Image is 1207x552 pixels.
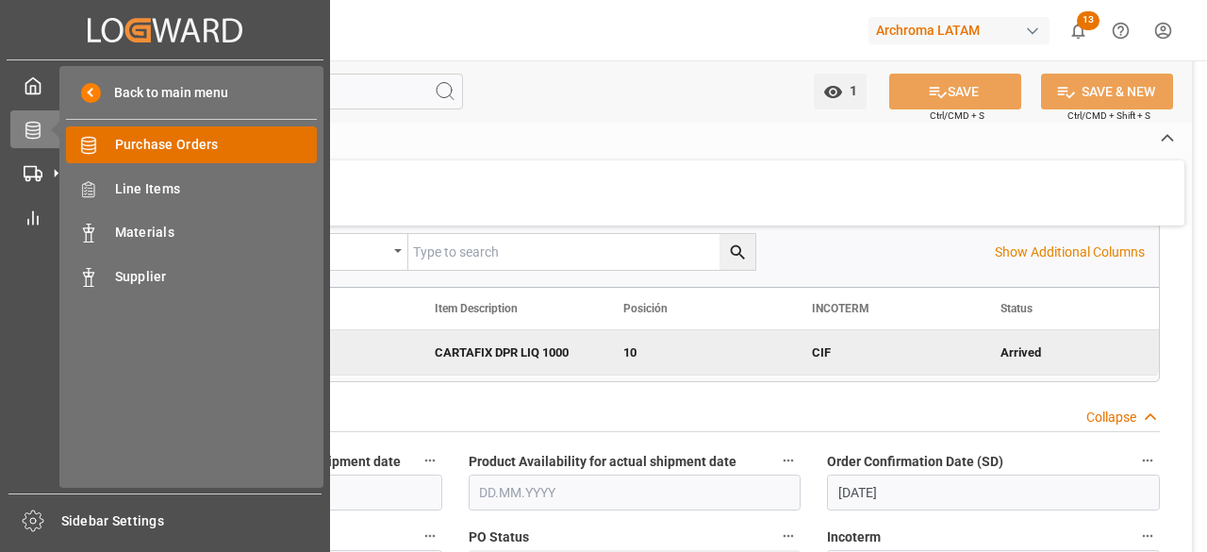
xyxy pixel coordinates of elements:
div: Archroma LATAM [868,17,1050,44]
a: My Cockpit [10,67,320,104]
button: Incoterm [1135,524,1160,548]
span: Item Description [435,302,518,315]
a: Line Items [66,170,317,207]
button: Archroma LATAM [868,12,1057,48]
button: SAVE & NEW [1041,74,1173,109]
span: Posición [623,302,668,315]
div: Arrived [978,330,1166,375]
span: PO Status [469,527,529,547]
span: Status [1000,302,1033,315]
a: Purchase Orders [66,126,317,163]
span: Product Availability for actual shipment date [469,452,736,472]
div: Collapse [1086,408,1136,427]
div: CIF [812,331,955,375]
span: Supplier [115,267,318,287]
button: Product Availability for actual shipment date [776,448,801,473]
button: Order Confirmation Date (SD) [1135,448,1160,473]
span: Order Confirmation Date (SD) [827,452,1003,472]
button: Product Availability for Estimated shipment date [418,448,442,473]
a: Supplier [66,258,317,294]
a: My Reports [10,198,320,235]
div: 10 [623,331,767,375]
span: Purchase Orders [115,135,318,155]
span: Sidebar Settings [61,511,322,531]
button: PO Status [776,524,801,548]
span: Ctrl/CMD + Shift + S [1067,109,1150,123]
div: Equals [276,238,388,259]
a: Materials [66,214,317,251]
span: Incoterm [827,527,881,547]
p: Show Additional Columns [995,243,1145,262]
input: DD.MM.YYYY [469,475,802,510]
span: Materials [115,223,318,243]
span: 13 [1077,11,1100,30]
span: Back to main menu [101,83,228,103]
input: DD.MM.YYYY [827,475,1160,510]
span: Ctrl/CMD + S [930,109,984,123]
div: CARTAFIX DPR LIQ 1000 [412,330,601,375]
button: Help Center [1100,9,1142,52]
input: Type to search [408,234,755,270]
span: Line Items [115,179,318,199]
span: INCOTERM [812,302,869,315]
button: SAVE [889,74,1021,109]
div: Press SPACE to deselect this row. [223,330,1166,376]
button: search button [719,234,755,270]
span: 1 [843,83,857,98]
button: open menu [267,234,408,270]
button: show 13 new notifications [1057,9,1100,52]
button: Req Arrival Date (AD) [418,524,442,548]
button: open menu [814,74,867,109]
